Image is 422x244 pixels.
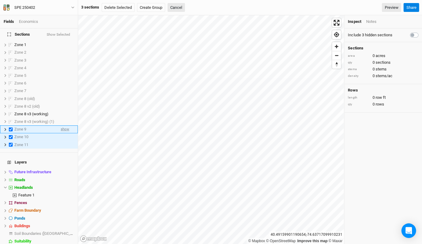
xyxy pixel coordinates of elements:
[14,224,74,228] div: Buildings
[332,18,341,27] button: Enter fullscreen
[168,3,185,12] button: Cancel
[14,170,51,174] span: Future Infrastructure
[375,53,385,59] span: acres
[266,239,296,243] a: OpenStreetMap
[14,185,33,190] span: Headlands
[14,231,82,236] span: Soil Boundaries ([GEOGRAPHIC_DATA])
[332,51,341,60] button: Zoom out
[348,74,369,78] div: density
[61,126,69,133] span: show
[269,231,344,238] div: 40.49159901190654 , -74.63717099910231
[14,42,74,47] div: Zone 1
[7,32,30,37] span: Sections
[14,104,74,109] div: Zone 8 v2 (old)
[366,19,376,24] div: Notes
[14,231,74,236] div: Soil Boundaries (US)
[14,239,74,244] div: Suitability
[348,73,418,79] div: 0
[348,32,392,38] label: Include 3 hidden sections
[137,3,165,12] button: Create Group
[401,223,416,238] div: Open Intercom Messenger
[348,95,369,100] div: length
[14,200,27,205] span: Fences
[348,54,369,58] div: area
[14,81,74,86] div: Zone 6
[14,142,28,147] span: Zone 11
[80,235,107,242] a: Mapbox logo
[348,60,369,65] div: qty
[18,193,74,198] div: Feature 1
[14,58,26,63] span: Zone 3
[348,95,418,100] div: 0
[328,239,342,243] a: Maxar
[14,42,26,47] span: Zone 1
[14,216,25,221] span: Ponds
[248,239,265,243] a: Mapbox
[14,88,26,93] span: Zone 7
[348,60,418,65] div: 0
[14,112,49,116] span: Zone 8 v3 (working)
[14,66,74,70] div: Zone 4
[14,208,74,213] div: Farm Boundary
[375,102,384,107] span: rows
[14,73,26,78] span: Zone 5
[14,135,28,139] span: Zone 10
[14,5,35,11] div: SPE 250402
[332,42,341,51] button: Zoom in
[14,135,74,139] div: Zone 10
[14,73,74,78] div: Zone 5
[14,50,26,55] span: Zone 2
[14,112,74,117] div: Zone 8 v3 (working)
[382,3,401,12] a: Preview
[375,66,386,72] span: stems
[14,239,31,243] span: Suitability
[375,95,385,100] span: row ft
[332,30,341,39] button: Find my location
[375,73,392,79] span: stems/ac
[348,102,369,107] div: qty
[19,19,38,24] div: Economics
[14,224,30,228] span: Buildings
[14,119,74,124] div: Zone 8 v3 (working) (1)
[14,178,74,182] div: Roads
[14,119,54,124] span: Zone 8 v3 (working) (1)
[14,96,74,101] div: Zone 8 (old)
[14,127,56,132] div: Zone 9
[297,239,327,243] a: Improve this map
[403,3,419,12] button: Share
[46,33,70,37] button: Show Selected
[14,50,74,55] div: Zone 2
[18,193,34,197] span: Feature 1
[102,3,135,12] button: Delete Selected
[14,104,40,109] span: Zone 8 v2 (old)
[4,19,14,24] a: Fields
[14,200,74,205] div: Fences
[14,185,74,190] div: Headlands
[348,53,418,59] div: 0
[81,5,99,10] div: 3 sections
[14,58,74,63] div: Zone 3
[332,60,341,69] button: Reset bearing to north
[14,66,26,70] span: Zone 4
[348,19,361,24] div: Inspect
[348,46,418,51] h4: Sections
[348,102,418,107] div: 0
[14,178,25,182] span: Roads
[14,81,26,85] span: Zone 6
[348,67,369,72] div: stems
[14,127,26,131] span: Zone 9
[14,216,74,221] div: Ponds
[375,60,390,65] span: sections
[348,66,418,72] div: 0
[78,15,344,244] canvas: Map
[14,88,74,93] div: Zone 7
[14,96,35,101] span: Zone 8 (old)
[4,156,74,168] h4: Layers
[14,142,74,147] div: Zone 11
